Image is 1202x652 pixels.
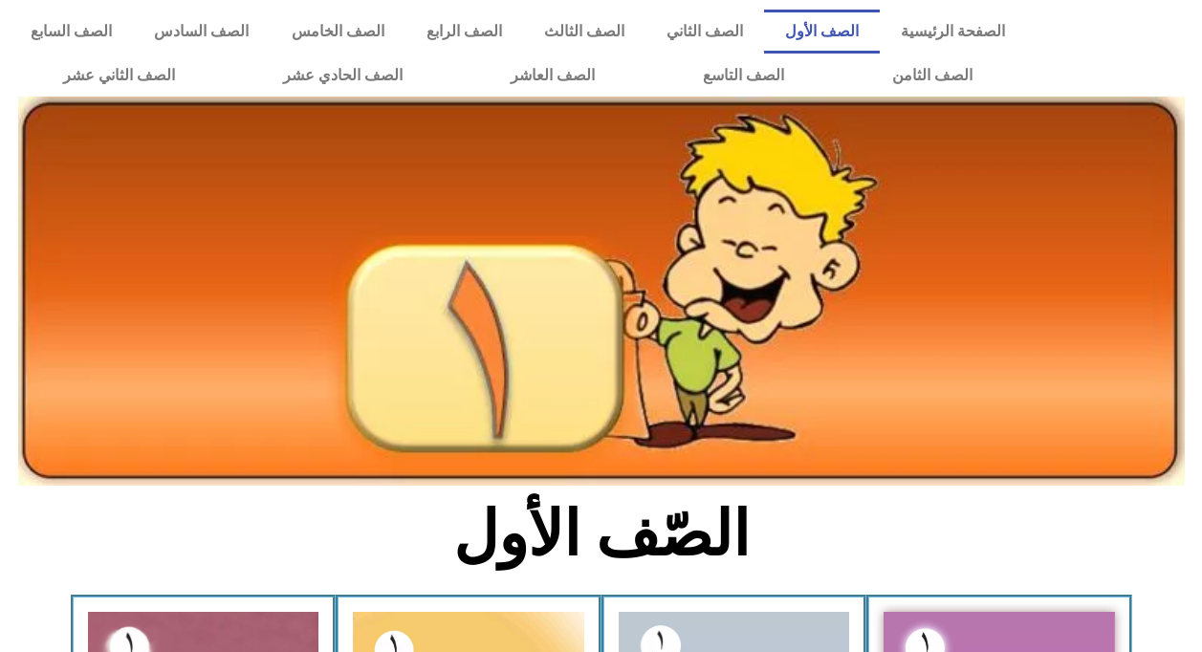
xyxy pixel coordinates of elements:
[457,54,649,98] a: الصف العاشر
[839,54,1027,98] a: الصف الثامن
[405,10,523,54] a: الصف الرابع
[649,54,839,98] a: الصف التاسع
[229,54,457,98] a: الصف الحادي عشر
[270,10,404,54] a: الصف الخامس
[645,10,764,54] a: الصف الثاني
[880,10,1026,54] a: الصفحة الرئيسية
[285,497,917,572] h2: الصّف الأول
[764,10,880,54] a: الصف الأول
[523,10,645,54] a: الصف الثالث
[10,54,229,98] a: الصف الثاني عشر
[133,10,270,54] a: الصف السادس
[10,10,133,54] a: الصف السابع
